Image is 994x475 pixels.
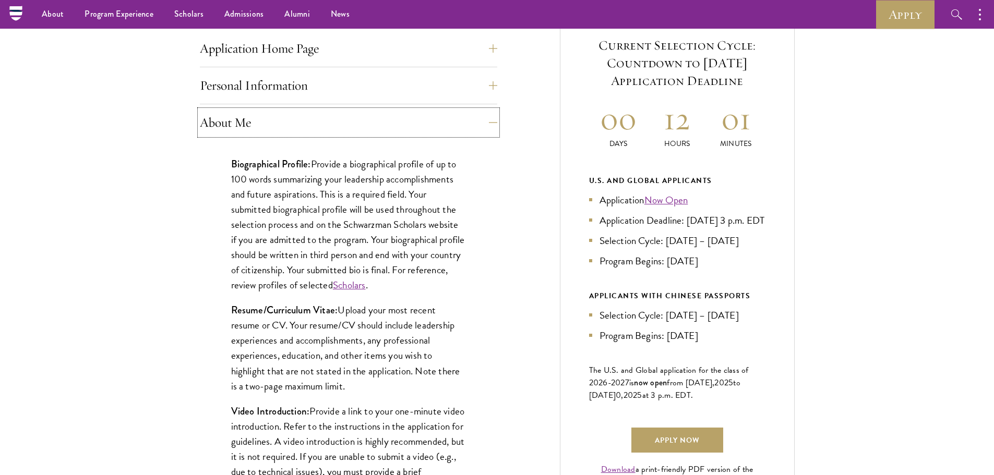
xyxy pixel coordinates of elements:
li: Application [589,192,765,208]
span: 6 [603,376,607,389]
span: is [629,376,634,389]
span: from [DATE], [667,376,714,389]
li: Application Deadline: [DATE] 3 p.m. EDT [589,213,765,228]
a: Apply Now [631,428,723,453]
span: The U.S. and Global application for the class of 202 [589,364,749,389]
p: Minutes [706,138,765,149]
h5: Current Selection Cycle: Countdown to [DATE] Application Deadline [589,36,765,90]
span: 202 [624,389,638,401]
li: Selection Cycle: [DATE] – [DATE] [589,233,765,248]
li: Program Begins: [DATE] [589,328,765,343]
div: U.S. and Global Applicants [589,174,765,187]
span: 7 [625,376,629,389]
span: now open [634,376,667,388]
span: 5 [637,389,642,401]
h2: 01 [706,99,765,138]
span: to [DATE] [589,376,740,401]
button: Personal Information [200,73,497,98]
span: 0 [616,389,621,401]
a: Scholars [333,277,366,293]
li: Selection Cycle: [DATE] – [DATE] [589,308,765,323]
p: Days [589,138,648,149]
strong: Resume/Curriculum Vitae: [231,303,338,317]
span: at 3 p.m. EDT. [642,389,693,401]
div: APPLICANTS WITH CHINESE PASSPORTS [589,289,765,302]
span: 5 [728,376,733,389]
button: About Me [200,110,497,135]
span: , [621,389,623,401]
p: Upload your most recent resume or CV. Your resume/CV should include leadership experiences and ac... [231,302,466,393]
strong: Video Introduction: [231,404,310,418]
h2: 12 [648,99,706,138]
span: -202 [608,376,625,389]
h2: 00 [589,99,648,138]
span: 202 [714,376,728,389]
p: Hours [648,138,706,149]
strong: Biographical Profile: [231,157,311,171]
p: Provide a biographical profile of up to 100 words summarizing your leadership accomplishments and... [231,156,466,293]
a: Now Open [644,192,688,208]
button: Application Home Page [200,36,497,61]
li: Program Begins: [DATE] [589,253,765,269]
